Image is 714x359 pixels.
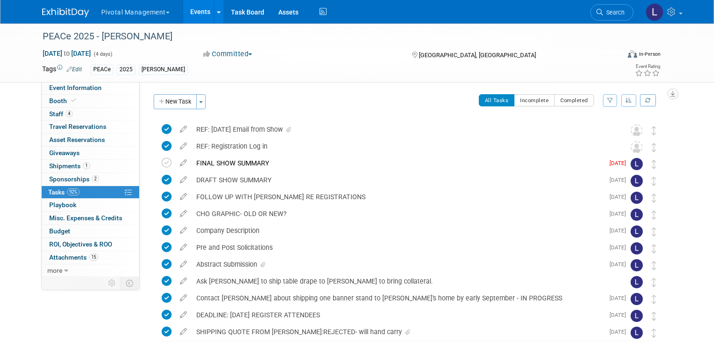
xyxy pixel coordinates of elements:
span: Budget [49,227,70,235]
a: edit [175,209,192,218]
img: Leslie Pelton [631,242,643,254]
span: Tasks [48,188,80,196]
a: edit [175,125,192,134]
div: FOLLOW UP WITH [PERSON_NAME] RE REGISTRATIONS [192,189,604,205]
button: New Task [154,94,197,109]
span: more [47,267,62,274]
span: Booth [49,97,78,105]
i: Move task [652,312,656,321]
span: Attachments [49,254,98,261]
i: Move task [652,227,656,236]
a: edit [175,142,192,150]
a: Shipments1 [42,160,139,172]
img: Leslie Pelton [631,175,643,187]
span: [DATE] [610,227,631,234]
span: 1 [83,162,90,169]
div: Contact [PERSON_NAME] about shipping one banner stand to [PERSON_NAME]'s home by early September ... [192,290,604,306]
a: Travel Reservations [42,120,139,133]
a: edit [175,176,192,184]
span: Asset Reservations [49,136,105,143]
img: Leslie Pelton [631,310,643,322]
i: Move task [652,295,656,304]
i: Move task [652,261,656,270]
div: Pre and Post Solicitations [192,239,604,255]
button: Committed [200,49,256,59]
a: Budget [42,225,139,238]
span: Giveaways [49,149,80,157]
span: [DATE] [610,177,631,183]
a: Booth [42,95,139,107]
td: Toggle Event Tabs [120,277,139,289]
a: edit [175,159,192,167]
img: Leslie Pelton [631,259,643,271]
span: Staff [49,110,73,118]
span: 92% [67,188,80,195]
span: [DATE] [610,329,631,335]
i: Move task [652,177,656,186]
span: [DATE] [610,312,631,318]
a: edit [175,226,192,235]
img: Leslie Pelton [631,327,643,339]
span: Playbook [49,201,76,209]
a: Asset Reservations [42,134,139,146]
div: PEACe 2025 - [PERSON_NAME] [39,28,608,45]
span: [DATE] [610,261,631,268]
span: [DATE] [610,295,631,301]
a: edit [175,260,192,269]
div: Ask [PERSON_NAME] to ship table drape to [PERSON_NAME] to bring collateral. [192,273,612,289]
img: Format-Inperson.png [628,50,637,58]
div: Event Rating [635,64,660,69]
span: Shipments [49,162,90,170]
span: to [62,50,71,57]
i: Booth reservation complete [71,98,76,103]
div: PEACe [90,65,113,75]
span: Misc. Expenses & Credits [49,214,122,222]
div: REF: [DATE] Email from Show [192,121,612,137]
button: Incomplete [514,94,555,106]
a: edit [175,243,192,252]
i: Move task [652,210,656,219]
i: Move task [652,278,656,287]
span: Sponsorships [49,175,99,183]
i: Move task [652,244,656,253]
img: Unassigned [631,141,643,153]
a: ROI, Objectives & ROO [42,238,139,251]
img: Leslie Pelton [631,225,643,238]
a: Giveaways [42,147,139,159]
div: In-Person [639,51,661,58]
div: FINAL SHOW SUMMARY [192,155,604,171]
button: All Tasks [479,94,515,106]
img: Leslie Pelton [631,276,643,288]
span: 2 [92,175,99,182]
a: Search [590,4,633,21]
span: [DATE] [DATE] [42,49,91,58]
a: edit [175,193,192,201]
td: Tags [42,64,82,75]
img: Unassigned [631,124,643,136]
span: (4 days) [93,51,112,57]
a: edit [175,277,192,285]
span: [DATE] [610,194,631,200]
td: Personalize Event Tab Strip [104,277,120,289]
a: Refresh [640,94,656,106]
img: Leslie Pelton [631,158,643,170]
i: Move task [652,143,656,152]
a: Sponsorships2 [42,173,139,186]
i: Move task [652,194,656,202]
a: Attachments15 [42,251,139,264]
div: Abstract Submission [192,256,604,272]
span: 15 [89,254,98,261]
div: REF: Registration Log in [192,138,612,154]
a: edit [175,311,192,319]
span: [DATE] [610,244,631,251]
span: Event Information [49,84,102,91]
img: Leslie Pelton [646,3,663,21]
div: CHO GRAPHIC- OLD OR NEW? [192,206,604,222]
button: Completed [554,94,594,106]
a: Tasks92% [42,186,139,199]
img: Leslie Pelton [631,192,643,204]
div: Event Format [569,49,661,63]
a: edit [175,328,192,336]
i: Move task [652,329,656,337]
img: Leslie Pelton [631,209,643,221]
